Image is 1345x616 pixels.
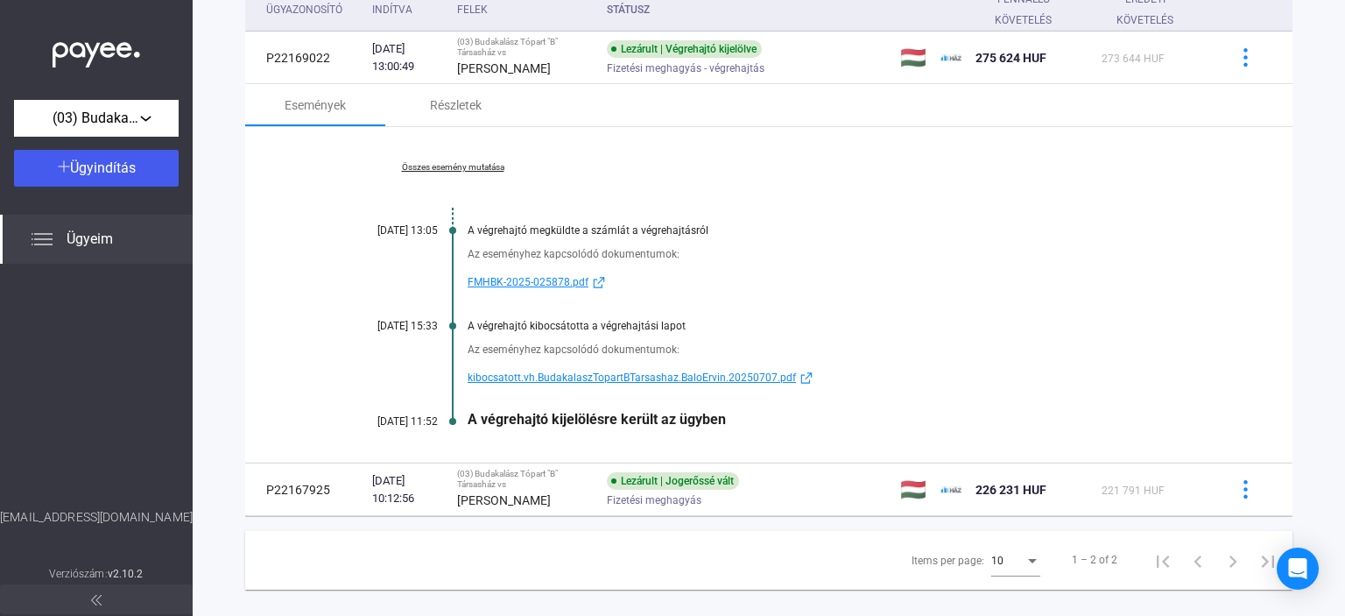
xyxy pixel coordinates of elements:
[796,372,817,385] img: external-link-blue
[70,159,136,176] span: Ügyindítás
[245,32,365,84] td: P22169022
[285,95,346,116] div: Események
[108,568,144,580] strong: v2.10.2
[991,555,1003,567] span: 10
[58,160,70,173] img: plus-white.svg
[1227,471,1264,508] button: more-blue
[975,483,1046,497] span: 226 231 HUF
[1180,542,1215,577] button: Previous page
[53,108,140,129] span: (03) Budakalász Tópart "B" Társasház
[91,595,102,605] img: arrow-double-left-grey.svg
[1236,48,1255,67] img: more-blue
[245,464,365,516] td: P22167925
[53,32,140,68] img: white-payee-white-dot.svg
[333,162,573,173] a: Összes esemény mutatása
[333,224,438,237] div: [DATE] 13:05
[912,550,984,571] div: Items per page:
[67,229,113,250] span: Ügyeim
[893,32,933,84] td: 🇭🇺
[607,472,739,490] div: Lezárult | Jogerőssé vált
[457,469,592,490] div: (03) Budakalász Tópart "B" Társasház vs
[1277,548,1319,590] div: Open Intercom Messenger
[893,464,933,516] td: 🇭🇺
[468,224,1205,237] div: A végrehajtó megküldte a számlát a végrehajtásról
[457,37,592,58] div: (03) Budakalász Tópart "B" Társasház vs
[1227,39,1264,76] button: more-blue
[1250,542,1285,577] button: Last page
[1215,542,1250,577] button: Next page
[14,100,179,137] button: (03) Budakalász Tópart "B" Társasház
[607,40,762,58] div: Lezárult | Végrehajtó kijelölve
[991,549,1040,570] mat-select: Items per page:
[468,272,1205,293] a: FMHBK-2025-025878.pdfexternal-link-blue
[457,61,551,75] strong: [PERSON_NAME]
[468,272,588,293] span: FMHBK-2025-025878.pdf
[975,51,1046,65] span: 275 624 HUF
[607,58,764,79] span: Fizetési meghagyás - végrehajtás
[14,150,179,187] button: Ügyindítás
[940,47,961,68] img: ehaz-mini
[457,493,551,507] strong: [PERSON_NAME]
[468,367,1205,388] a: kibocsatott.vh.BudakalaszTopartBTarsashaz.BaloErvin.20250707.pdfexternal-link-blue
[372,40,443,75] div: [DATE] 13:00:49
[607,490,701,511] span: Fizetési meghagyás
[1072,549,1117,570] div: 1 – 2 of 2
[372,472,443,507] div: [DATE] 10:12:56
[1102,485,1165,497] span: 221 791 HUF
[32,229,53,250] img: list.svg
[333,320,438,332] div: [DATE] 15:33
[468,367,796,388] span: kibocsatott.vh.BudakalaszTopartBTarsashaz.BaloErvin.20250707.pdf
[1145,542,1180,577] button: First page
[468,245,1205,263] div: Az eseményhez kapcsolódó dokumentumok:
[430,95,482,116] div: Részletek
[1102,53,1165,65] span: 273 644 HUF
[1236,480,1255,499] img: more-blue
[468,320,1205,332] div: A végrehajtó kibocsátotta a végrehajtási lapot
[940,479,961,500] img: ehaz-mini
[468,411,1205,428] div: A végrehajtó kijelölésre került az ügyben
[333,415,438,428] div: [DATE] 11:52
[588,276,609,289] img: external-link-blue
[468,341,1205,358] div: Az eseményhez kapcsolódó dokumentumok:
